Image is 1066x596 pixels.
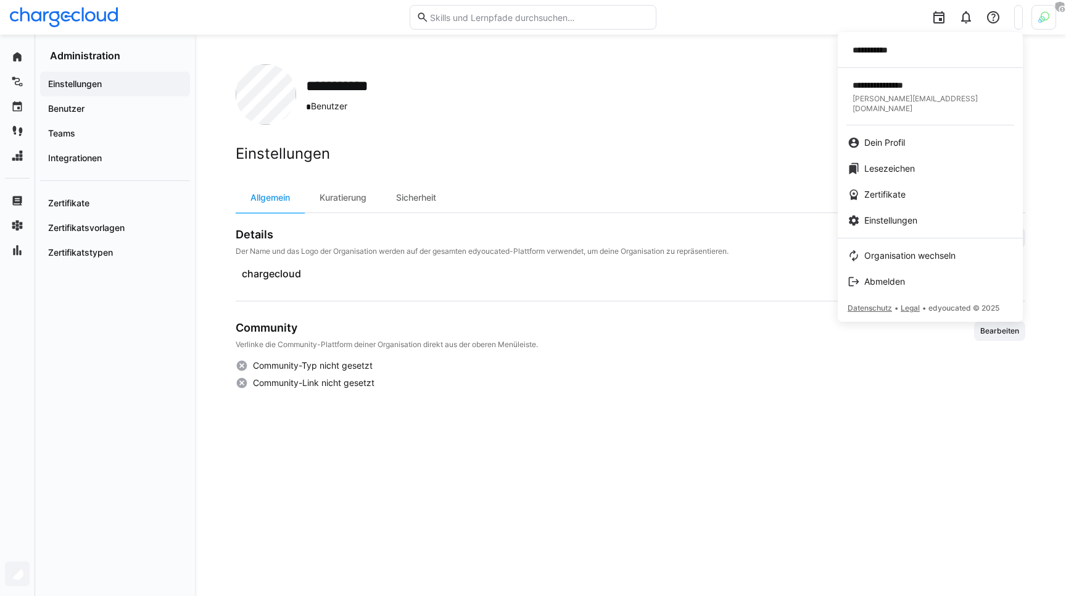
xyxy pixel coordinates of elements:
span: Lesezeichen [864,162,915,175]
span: Organisation wechseln [864,250,956,262]
span: Datenschutz [848,303,892,313]
span: Legal [901,303,920,313]
span: Einstellungen [864,214,917,227]
span: Dein Profil [864,136,905,149]
span: Abmelden [864,275,905,288]
span: [PERSON_NAME][EMAIL_ADDRESS][DOMAIN_NAME] [853,94,1013,114]
span: Zertifikate [864,188,906,201]
span: edyoucated © 2025 [928,303,999,313]
span: • [895,303,898,313]
span: • [922,303,926,313]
